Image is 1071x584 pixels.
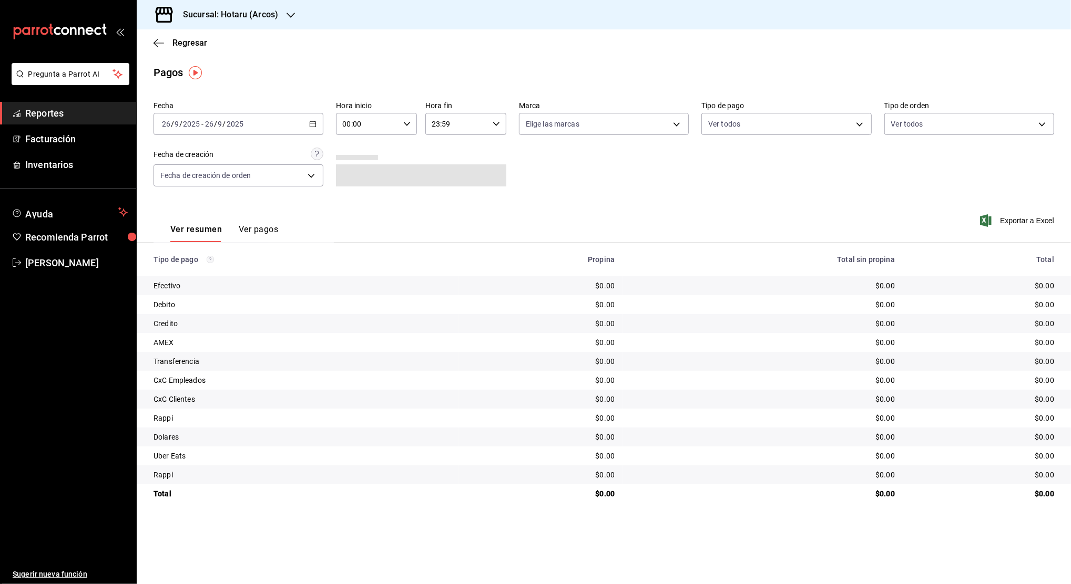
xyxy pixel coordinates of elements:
[214,120,217,128] span: /
[631,280,895,291] div: $0.00
[631,375,895,385] div: $0.00
[701,102,871,110] label: Tipo de pago
[425,102,506,110] label: Hora fin
[154,451,451,461] div: Uber Eats
[218,120,223,128] input: --
[912,432,1054,442] div: $0.00
[170,224,278,242] div: navigation tabs
[467,255,615,264] div: Propina
[154,488,451,499] div: Total
[161,120,171,128] input: --
[25,206,114,218] span: Ayuda
[631,394,895,404] div: $0.00
[154,413,451,423] div: Rappi
[223,120,226,128] span: /
[174,120,179,128] input: --
[912,337,1054,348] div: $0.00
[631,299,895,310] div: $0.00
[884,102,1054,110] label: Tipo de orden
[154,38,207,48] button: Regresar
[912,413,1054,423] div: $0.00
[631,337,895,348] div: $0.00
[467,337,615,348] div: $0.00
[982,214,1054,227] button: Exportar a Excel
[631,451,895,461] div: $0.00
[467,413,615,423] div: $0.00
[154,375,451,385] div: CxC Empleados
[154,432,451,442] div: Dolares
[631,318,895,329] div: $0.00
[631,470,895,480] div: $0.00
[467,375,615,385] div: $0.00
[708,119,740,129] span: Ver todos
[25,158,128,172] span: Inventarios
[7,76,129,87] a: Pregunta a Parrot AI
[116,27,124,36] button: open_drawer_menu
[467,451,615,461] div: $0.00
[154,394,451,404] div: CxC Clientes
[467,470,615,480] div: $0.00
[160,170,251,181] span: Fecha de creación de orden
[172,38,207,48] span: Regresar
[25,256,128,270] span: [PERSON_NAME]
[912,375,1054,385] div: $0.00
[631,432,895,442] div: $0.00
[467,318,615,329] div: $0.00
[631,413,895,423] div: $0.00
[336,102,417,110] label: Hora inicio
[154,65,183,80] div: Pagos
[154,149,213,160] div: Fecha de creación
[912,356,1054,367] div: $0.00
[226,120,244,128] input: ----
[201,120,203,128] span: -
[205,120,214,128] input: --
[189,66,202,79] img: Tooltip marker
[154,102,323,110] label: Fecha
[12,63,129,85] button: Pregunta a Parrot AI
[631,356,895,367] div: $0.00
[171,120,174,128] span: /
[28,69,113,80] span: Pregunta a Parrot AI
[891,119,923,129] span: Ver todos
[912,299,1054,310] div: $0.00
[154,255,451,264] div: Tipo de pago
[154,356,451,367] div: Transferencia
[631,488,895,499] div: $0.00
[912,488,1054,499] div: $0.00
[467,394,615,404] div: $0.00
[912,255,1054,264] div: Total
[467,488,615,499] div: $0.00
[154,280,451,291] div: Efectivo
[182,120,200,128] input: ----
[912,451,1054,461] div: $0.00
[25,132,128,146] span: Facturación
[154,470,451,480] div: Rappi
[526,119,579,129] span: Elige las marcas
[154,337,451,348] div: AMEX
[912,394,1054,404] div: $0.00
[631,255,895,264] div: Total sin propina
[467,299,615,310] div: $0.00
[175,8,278,21] h3: Sucursal: Hotaru (Arcos)
[467,356,615,367] div: $0.00
[154,318,451,329] div: Credito
[519,102,689,110] label: Marca
[207,256,214,263] svg: Los pagos realizados con Pay y otras terminales son montos brutos.
[912,318,1054,329] div: $0.00
[170,224,222,242] button: Ver resumen
[467,280,615,291] div: $0.00
[13,569,128,580] span: Sugerir nueva función
[912,470,1054,480] div: $0.00
[467,432,615,442] div: $0.00
[25,230,128,244] span: Recomienda Parrot
[239,224,278,242] button: Ver pagos
[154,299,451,310] div: Debito
[179,120,182,128] span: /
[912,280,1054,291] div: $0.00
[25,106,128,120] span: Reportes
